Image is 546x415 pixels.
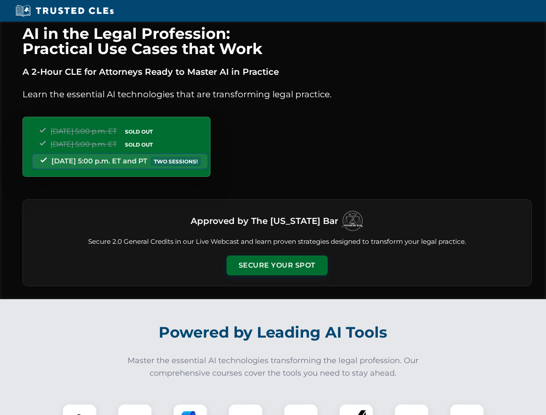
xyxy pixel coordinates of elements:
[342,210,363,232] img: Logo
[51,140,117,148] span: [DATE] 5:00 p.m. ET
[22,26,532,56] h1: AI in the Legal Profession: Practical Use Cases that Work
[191,213,338,229] h3: Approved by The [US_STATE] Bar
[227,255,328,275] button: Secure Your Spot
[33,237,521,247] p: Secure 2.0 General Credits in our Live Webcast and learn proven strategies designed to transform ...
[34,317,513,348] h2: Powered by Leading AI Tools
[122,354,425,380] p: Master the essential AI technologies transforming the legal profession. Our comprehensive courses...
[51,127,117,135] span: [DATE] 5:00 p.m. ET
[22,87,532,101] p: Learn the essential AI technologies that are transforming legal practice.
[13,4,116,17] img: Trusted CLEs
[122,127,156,136] span: SOLD OUT
[122,140,156,149] span: SOLD OUT
[22,65,532,79] p: A 2-Hour CLE for Attorneys Ready to Master AI in Practice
